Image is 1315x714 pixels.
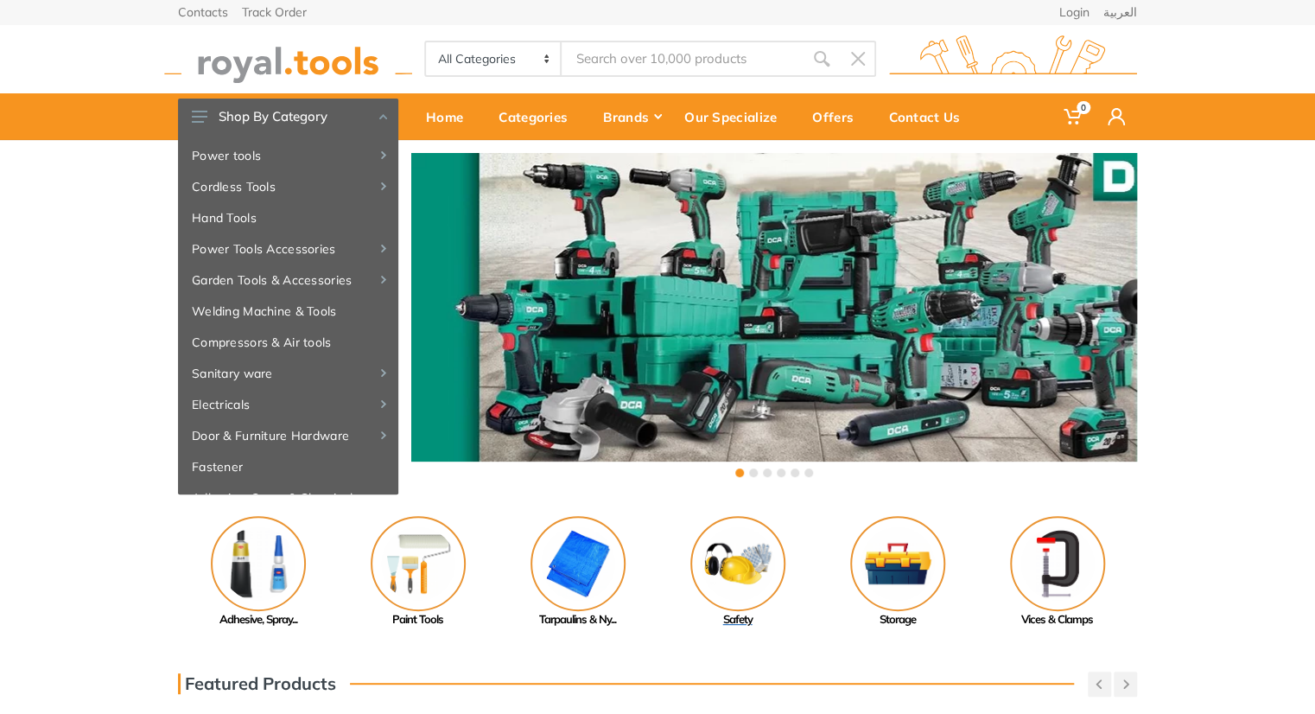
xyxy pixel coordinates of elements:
[977,516,1137,628] a: Vices & Clamps
[498,611,657,628] div: Tarpaulins & Ny...
[498,516,657,628] a: Tarpaulins & Ny...
[486,99,591,135] div: Categories
[211,516,306,611] img: Royal - Adhesive, Spray & Chemical
[672,93,800,140] a: Our Specialize
[178,296,398,327] a: Welding Machine & Tools
[178,265,398,296] a: Garden Tools & Accessories
[414,99,486,135] div: Home
[178,233,398,265] a: Power Tools Accessories
[1077,101,1090,114] span: 0
[977,611,1137,628] div: Vices & Clamps
[657,611,817,628] div: Safety
[242,6,307,18] a: Track Order
[672,99,800,135] div: Our Specialize
[800,93,877,140] a: Offers
[414,93,486,140] a: Home
[591,99,672,135] div: Brands
[178,202,398,233] a: Hand Tools
[877,93,983,140] a: Contact Us
[338,516,498,628] a: Paint Tools
[800,99,877,135] div: Offers
[850,516,945,611] img: Royal - Storage
[690,516,785,611] img: Royal - Safety
[164,35,412,83] img: royal.tools Logo
[178,451,398,482] a: Fastener
[178,611,338,628] div: Adhesive, Spray...
[178,6,228,18] a: Contacts
[371,516,466,611] img: Royal - Paint Tools
[877,99,983,135] div: Contact Us
[1059,6,1089,18] a: Login
[338,611,498,628] div: Paint Tools
[178,99,398,135] button: Shop By Category
[178,358,398,389] a: Sanitary ware
[657,516,817,628] a: Safety
[1103,6,1137,18] a: العربية
[486,93,591,140] a: Categories
[889,35,1137,83] img: royal.tools Logo
[817,516,977,628] a: Storage
[178,673,336,694] h3: Featured Products
[817,611,977,628] div: Storage
[178,516,338,628] a: Adhesive, Spray...
[562,41,804,77] input: Site search
[1010,516,1105,611] img: Royal - Vices & Clamps
[178,420,398,451] a: Door & Furniture Hardware
[178,389,398,420] a: Electricals
[530,516,626,611] img: Royal - Tarpaulins & Nylons
[1051,93,1096,140] a: 0
[178,140,398,171] a: Power tools
[426,42,562,75] select: Category
[178,327,398,358] a: Compressors & Air tools
[178,482,398,513] a: Adhesive, Spray & Chemical
[178,171,398,202] a: Cordless Tools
